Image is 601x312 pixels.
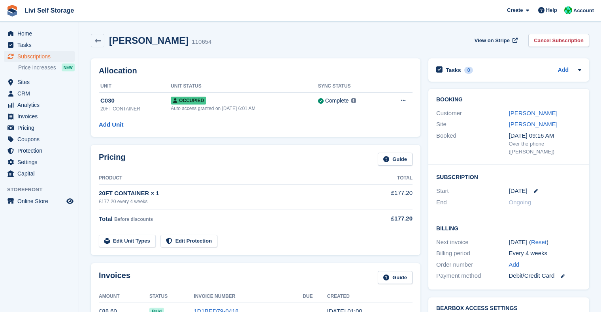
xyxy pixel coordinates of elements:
span: Before discounts [114,217,153,222]
span: Home [17,28,65,39]
a: Guide [378,271,413,284]
div: £177.20 [364,214,413,223]
th: Due [303,290,327,303]
div: 20FT CONTAINER [100,105,171,112]
a: menu [4,168,75,179]
h2: Allocation [99,66,413,75]
a: menu [4,39,75,50]
div: C030 [100,96,171,105]
a: Reset [531,239,546,245]
a: Add [509,260,520,269]
div: Every 4 weeks [509,249,582,258]
span: View on Stripe [475,37,510,45]
div: [DATE] ( ) [509,238,582,247]
a: [PERSON_NAME] [509,110,558,116]
span: Settings [17,157,65,168]
img: stora-icon-8386f47178a22dfd0bd8f6a31ec36ba5ce8667c1dd55bd0f319d3a0aa187defe.svg [6,5,18,17]
th: Created [327,290,413,303]
div: Over the phone ([PERSON_NAME]) [509,140,582,155]
a: menu [4,77,75,88]
th: Unit Status [171,80,318,93]
span: Online Store [17,196,65,207]
span: Capital [17,168,65,179]
h2: Billing [436,224,581,232]
a: Guide [378,153,413,166]
a: Livi Self Storage [21,4,77,17]
span: Subscriptions [17,51,65,62]
span: Total [99,215,113,222]
h2: [PERSON_NAME] [109,35,188,46]
span: Coupons [17,134,65,145]
a: menu [4,28,75,39]
span: Account [573,7,594,15]
img: Joe Robertson [564,6,572,14]
span: Protection [17,145,65,156]
a: menu [4,145,75,156]
a: View on Stripe [471,34,519,47]
th: Amount [99,290,149,303]
th: Status [149,290,194,303]
h2: Booking [436,97,581,103]
span: Help [546,6,557,14]
h2: Tasks [446,67,461,74]
div: Debit/Credit Card [509,271,582,280]
div: Customer [436,109,509,118]
span: Create [507,6,523,14]
span: Invoices [17,111,65,122]
a: menu [4,157,75,168]
h2: Subscription [436,173,581,181]
div: Order number [436,260,509,269]
span: Storefront [7,186,79,194]
a: menu [4,51,75,62]
span: Tasks [17,39,65,50]
span: CRM [17,88,65,99]
th: Invoice Number [194,290,303,303]
div: [DATE] 09:16 AM [509,131,582,140]
div: 110654 [192,37,211,47]
a: menu [4,99,75,110]
span: Price increases [18,64,56,71]
a: Cancel Subscription [528,34,589,47]
div: Auto access granted on [DATE] 6:01 AM [171,105,318,112]
div: End [436,198,509,207]
time: 2025-09-28 00:00:00 UTC [509,187,528,196]
a: Preview store [65,196,75,206]
a: Edit Protection [160,235,217,248]
th: Product [99,172,364,185]
span: Analytics [17,99,65,110]
div: Booked [436,131,509,156]
div: Payment method [436,271,509,280]
div: Site [436,120,509,129]
div: Billing period [436,249,509,258]
th: Unit [99,80,171,93]
td: £177.20 [364,184,413,209]
div: £177.20 every 4 weeks [99,198,364,205]
a: menu [4,88,75,99]
h2: BearBox Access Settings [436,305,581,312]
div: NEW [62,64,75,71]
a: [PERSON_NAME] [509,121,558,127]
h2: Invoices [99,271,130,284]
a: Price increases NEW [18,63,75,72]
div: 20FT CONTAINER × 1 [99,189,364,198]
span: Ongoing [509,199,531,206]
a: Edit Unit Types [99,235,156,248]
div: Complete [325,97,349,105]
a: Add [558,66,569,75]
h2: Pricing [99,153,126,166]
th: Total [364,172,413,185]
a: menu [4,196,75,207]
th: Sync Status [318,80,384,93]
div: Start [436,187,509,196]
a: Add Unit [99,120,123,129]
div: 0 [464,67,473,74]
div: Next invoice [436,238,509,247]
a: menu [4,122,75,133]
a: menu [4,134,75,145]
span: Sites [17,77,65,88]
a: menu [4,111,75,122]
span: Occupied [171,97,206,105]
span: Pricing [17,122,65,133]
img: icon-info-grey-7440780725fd019a000dd9b08b2336e03edf1995a4989e88bcd33f0948082b44.svg [351,98,356,103]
